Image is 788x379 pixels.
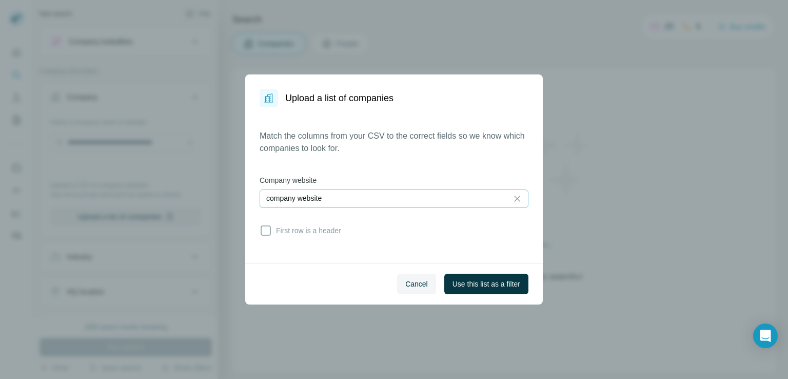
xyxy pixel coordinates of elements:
[285,91,393,105] h1: Upload a list of companies
[444,274,528,294] button: Use this list as a filter
[753,324,778,348] div: Open Intercom Messenger
[452,279,520,289] span: Use this list as a filter
[397,274,436,294] button: Cancel
[272,225,341,236] span: First row is a header
[405,279,428,289] span: Cancel
[266,193,322,203] p: company website
[260,175,528,185] label: Company website
[260,130,528,155] p: Match the columns from your CSV to the correct fields so we know which companies to look for.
